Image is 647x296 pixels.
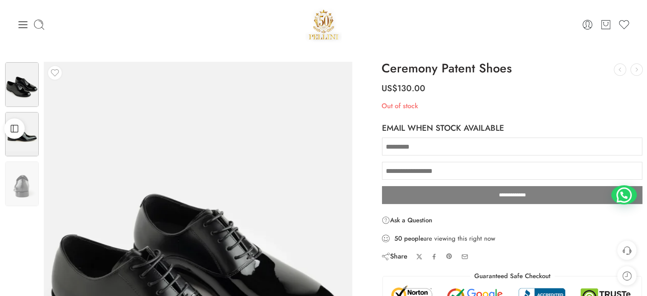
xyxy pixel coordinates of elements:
[382,252,408,261] div: Share
[382,82,397,95] span: US$
[382,82,425,95] bdi: 130.00
[394,234,402,243] strong: 50
[581,19,593,31] a: Login / Register
[382,215,432,225] a: Ask a Question
[600,19,612,31] a: Cart
[305,6,342,43] img: Pellini
[5,112,39,157] img: Artboard 18
[470,272,555,281] legend: Guaranteed Safe Checkout
[446,253,453,260] a: Pin on Pinterest
[431,253,437,260] a: Share on Facebook
[382,101,643,112] p: Out of stock
[461,253,468,260] a: Email to your friends
[404,234,424,243] strong: people
[305,6,342,43] a: Pellini -
[5,62,39,107] img: Artboard 18
[416,253,422,260] a: Share on X
[382,62,643,75] h1: Ceremony Patent Shoes
[382,234,643,243] div: are viewing this right now
[618,19,630,31] a: Wishlist
[382,122,504,134] h4: Email when stock available
[5,161,39,206] img: Artboard 18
